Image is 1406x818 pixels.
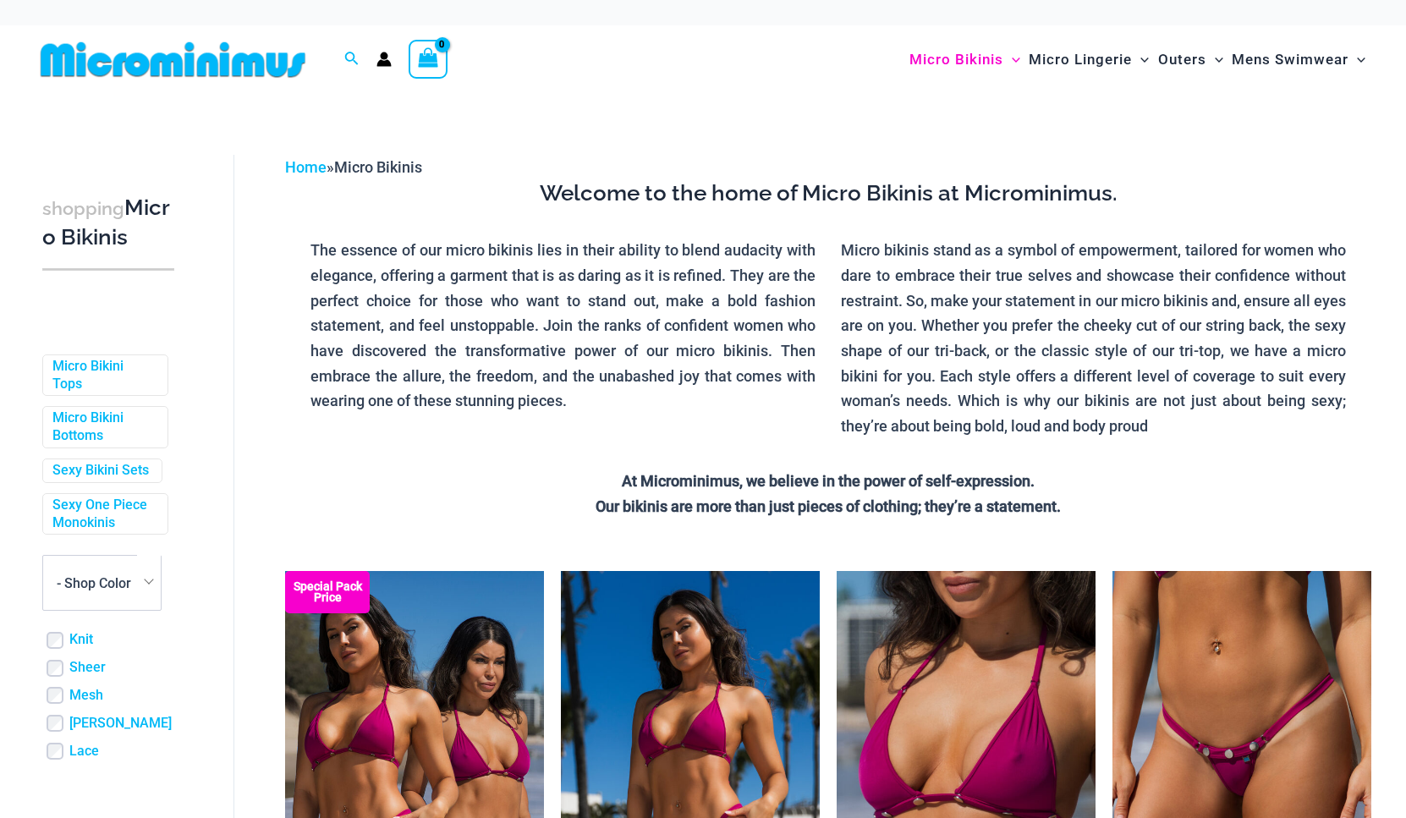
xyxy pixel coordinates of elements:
b: Special Pack Price [285,581,370,603]
h3: Welcome to the home of Micro Bikinis at Microminimus. [298,179,1359,208]
a: Micro BikinisMenu ToggleMenu Toggle [905,34,1024,85]
span: shopping [42,198,124,219]
span: - Shop Color [42,555,162,611]
a: Home [285,158,327,176]
a: Search icon link [344,49,360,70]
span: Menu Toggle [1132,38,1149,81]
a: Micro Bikini Bottoms [52,409,155,445]
span: - Shop Color [43,556,161,610]
nav: Site Navigation [903,31,1372,88]
strong: Our bikinis are more than just pieces of clothing; they’re a statement. [596,497,1061,515]
a: Micro LingerieMenu ToggleMenu Toggle [1024,34,1153,85]
p: The essence of our micro bikinis lies in their ability to blend audacity with elegance, offering ... [310,238,816,414]
span: Menu Toggle [1348,38,1365,81]
strong: At Microminimus, we believe in the power of self-expression. [622,472,1035,490]
a: Account icon link [376,52,392,67]
span: » [285,158,422,176]
p: Micro bikinis stand as a symbol of empowerment, tailored for women who dare to embrace their true... [841,238,1346,439]
a: OutersMenu ToggleMenu Toggle [1154,34,1228,85]
a: Mesh [69,687,103,705]
span: - Shop Color [57,575,131,591]
a: Sheer [69,659,106,677]
a: Mens SwimwearMenu ToggleMenu Toggle [1228,34,1370,85]
span: Menu Toggle [1206,38,1223,81]
span: Micro Bikinis [334,158,422,176]
span: Micro Lingerie [1029,38,1132,81]
span: Menu Toggle [1003,38,1020,81]
a: Lace [69,743,99,760]
a: Micro Bikini Tops [52,358,155,393]
span: Outers [1158,38,1206,81]
a: [PERSON_NAME] [69,715,172,733]
a: Sexy One Piece Monokinis [52,497,155,532]
a: Sexy Bikini Sets [52,462,149,480]
a: View Shopping Cart, empty [409,40,448,79]
img: MM SHOP LOGO FLAT [34,41,312,79]
a: Knit [69,631,93,649]
h3: Micro Bikinis [42,194,174,252]
span: Mens Swimwear [1232,38,1348,81]
span: Micro Bikinis [909,38,1003,81]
